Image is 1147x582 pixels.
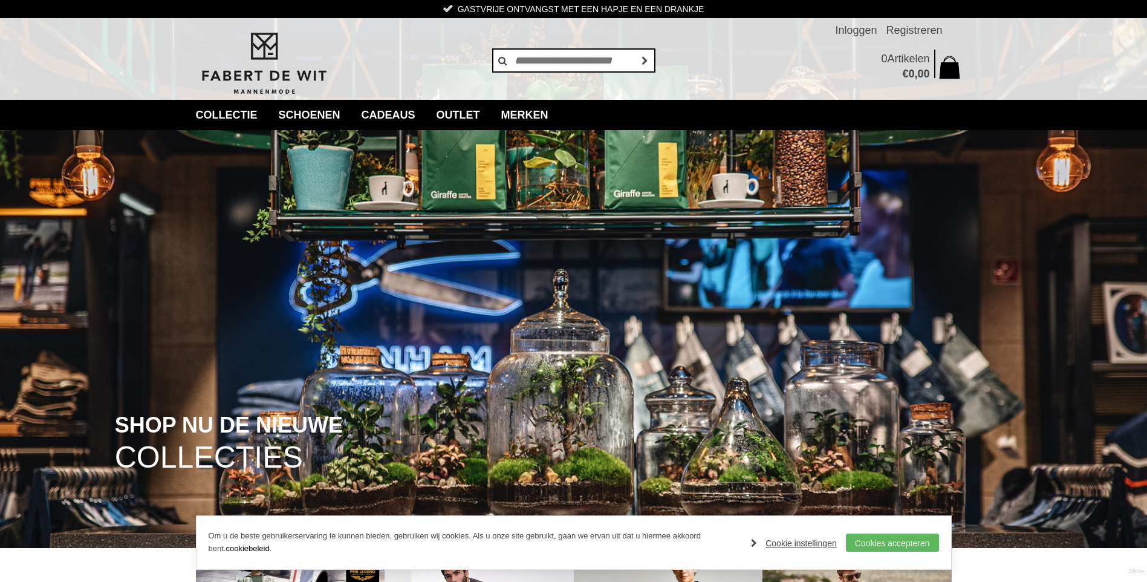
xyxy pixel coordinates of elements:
p: Om u de beste gebruikerservaring te kunnen bieden, gebruiken wij cookies. Als u onze site gebruik... [209,530,739,555]
span: SHOP NU DE NIEUWE [115,414,343,437]
span: Artikelen [887,53,929,65]
span: , [914,68,917,80]
span: COLLECTIES [115,442,303,473]
a: collectie [187,100,267,130]
a: Schoenen [270,100,349,130]
a: Cookies accepteren [846,534,939,552]
a: Divide [1129,564,1144,579]
img: Fabert de Wit [196,31,332,96]
a: Merken [492,100,557,130]
a: Cadeaus [353,100,424,130]
span: 0 [881,53,887,65]
a: Registreren [886,18,942,42]
a: Cookie instellingen [751,534,837,552]
span: 00 [917,68,929,80]
span: 0 [908,68,914,80]
a: cookiebeleid [226,544,269,553]
a: Outlet [427,100,489,130]
a: Inloggen [835,18,877,42]
span: € [902,68,908,80]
